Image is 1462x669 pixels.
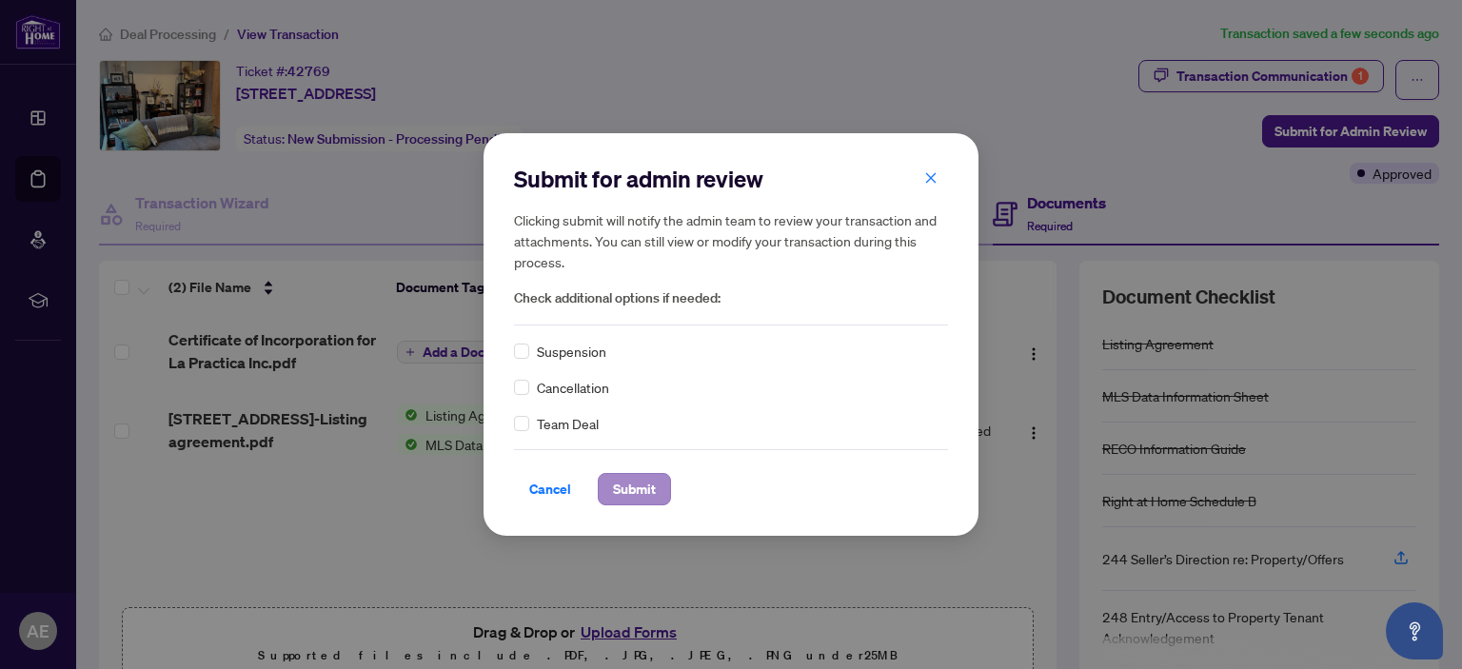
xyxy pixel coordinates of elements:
[514,164,948,194] h2: Submit for admin review
[924,171,938,185] span: close
[1386,602,1443,659] button: Open asap
[514,473,586,505] button: Cancel
[537,377,609,398] span: Cancellation
[598,473,671,505] button: Submit
[537,341,606,362] span: Suspension
[514,209,948,272] h5: Clicking submit will notify the admin team to review your transaction and attachments. You can st...
[529,474,571,504] span: Cancel
[613,474,656,504] span: Submit
[514,287,948,309] span: Check additional options if needed:
[537,413,599,434] span: Team Deal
